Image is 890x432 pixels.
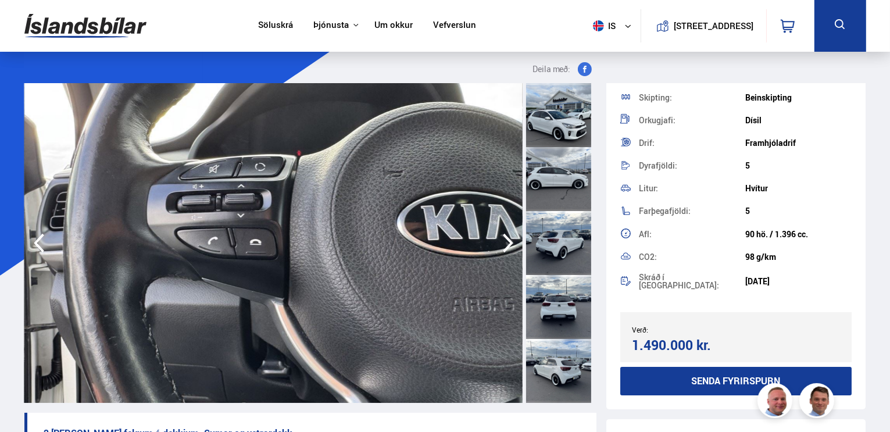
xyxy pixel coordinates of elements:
a: Söluskrá [258,20,293,32]
button: Þjónusta [313,20,349,31]
span: Deila með: [532,62,571,76]
div: Dyrafjöldi: [639,162,745,170]
button: Senda fyrirspurn [620,367,852,395]
div: 90 hö. / 1.396 cc. [745,230,852,239]
div: [DATE] [745,277,852,286]
button: Open LiveChat chat widget [9,5,44,40]
button: [STREET_ADDRESS] [678,21,749,31]
div: 5 [745,161,852,170]
div: Framhjóladrif [745,138,852,148]
img: siFngHWaQ9KaOqBr.png [759,385,794,420]
img: FbJEzSuNWCJXmdc-.webp [801,385,836,420]
a: Um okkur [374,20,413,32]
div: Skráð í [GEOGRAPHIC_DATA]: [639,273,745,290]
a: [STREET_ADDRESS] [647,9,760,42]
div: Litur: [639,184,745,192]
button: is [588,9,641,43]
div: 98 g/km [745,252,852,262]
div: Drif: [639,139,745,147]
img: svg+xml;base64,PHN2ZyB4bWxucz0iaHR0cDovL3d3dy53My5vcmcvMjAwMC9zdmciIHdpZHRoPSI1MTIiIGhlaWdodD0iNT... [593,20,604,31]
a: Vefverslun [433,20,476,32]
div: 1.490.000 kr. [632,337,732,353]
div: CO2: [639,253,745,261]
div: Skipting: [639,94,745,102]
button: Deila með: [528,62,596,76]
img: 3563145.jpeg [24,83,523,403]
div: Verð: [632,326,736,334]
div: Hvítur [745,184,852,193]
div: Dísil [745,116,852,125]
span: is [588,20,617,31]
div: Afl: [639,230,745,238]
div: Orkugjafi: [639,116,745,124]
img: G0Ugv5HjCgRt.svg [24,7,146,45]
div: Beinskipting [745,93,852,102]
div: Farþegafjöldi: [639,207,745,215]
div: 5 [745,206,852,216]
